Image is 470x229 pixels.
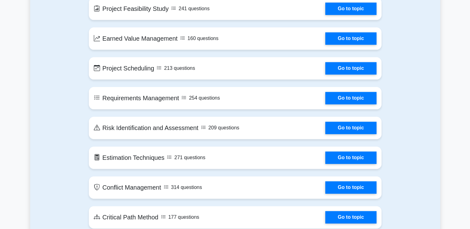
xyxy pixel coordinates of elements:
[325,151,376,164] a: Go to topic
[325,62,376,74] a: Go to topic
[325,2,376,15] a: Go to topic
[325,92,376,104] a: Go to topic
[325,181,376,194] a: Go to topic
[325,32,376,45] a: Go to topic
[325,122,376,134] a: Go to topic
[325,211,376,223] a: Go to topic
